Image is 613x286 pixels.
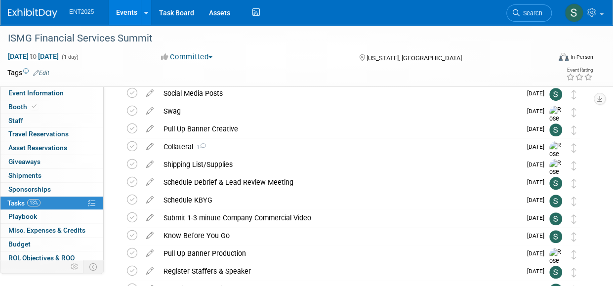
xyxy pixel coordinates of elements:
[61,54,79,60] span: (1 day)
[572,232,576,242] i: Move task
[158,52,216,62] button: Committed
[549,106,564,141] img: Rose Bodin
[527,214,549,221] span: [DATE]
[8,117,23,124] span: Staff
[69,8,94,15] span: ENT2025
[527,250,549,257] span: [DATE]
[566,68,593,73] div: Event Rating
[159,103,521,120] div: Swag
[159,263,521,280] div: Register Staffers & Speaker
[33,70,49,77] a: Edit
[141,213,159,222] a: edit
[8,158,41,165] span: Giveaways
[159,156,521,173] div: Shipping List/Supplies
[572,125,576,135] i: Move task
[527,143,549,150] span: [DATE]
[549,123,562,136] img: Stephanie Silva
[141,196,159,204] a: edit
[565,3,583,22] img: Stephanie Silva
[520,9,542,17] span: Search
[549,266,562,279] img: Stephanie Silva
[527,90,549,97] span: [DATE]
[141,231,159,240] a: edit
[159,192,521,208] div: Schedule KBYG
[527,179,549,186] span: [DATE]
[159,245,521,262] div: Pull Up Banner Production
[141,267,159,276] a: edit
[527,108,549,115] span: [DATE]
[549,230,562,243] img: Stephanie Silva
[572,214,576,224] i: Move task
[549,88,562,101] img: Stephanie Silva
[159,209,521,226] div: Submit 1-3 minute Company Commercial Video
[7,52,59,61] span: [DATE] [DATE]
[8,171,41,179] span: Shipments
[572,90,576,99] i: Move task
[141,107,159,116] a: edit
[549,177,562,190] img: Stephanie Silva
[572,250,576,259] i: Move task
[141,142,159,151] a: edit
[0,114,103,127] a: Staff
[0,155,103,168] a: Giveaways
[549,141,564,176] img: Rose Bodin
[193,144,206,151] span: 1
[0,86,103,100] a: Event Information
[0,251,103,265] a: ROI, Objectives & ROO
[66,260,83,273] td: Personalize Event Tab Strip
[8,103,39,111] span: Booth
[8,130,69,138] span: Travel Reservations
[159,227,521,244] div: Know Before You Go
[7,199,41,207] span: Tasks
[506,4,552,22] a: Search
[572,179,576,188] i: Move task
[83,260,104,273] td: Toggle Event Tabs
[572,108,576,117] i: Move task
[572,161,576,170] i: Move task
[29,52,38,60] span: to
[549,195,562,207] img: Stephanie Silva
[8,8,57,18] img: ExhibitDay
[549,212,562,225] img: Stephanie Silva
[508,51,593,66] div: Event Format
[8,185,51,193] span: Sponsorships
[0,197,103,210] a: Tasks13%
[141,249,159,258] a: edit
[0,169,103,182] a: Shipments
[4,30,543,47] div: ISMG Financial Services Summit
[527,161,549,168] span: [DATE]
[8,144,67,152] span: Asset Reservations
[8,240,31,248] span: Budget
[8,254,75,262] span: ROI, Objectives & ROO
[32,104,37,109] i: Booth reservation complete
[159,121,521,137] div: Pull Up Banner Creative
[0,141,103,155] a: Asset Reservations
[0,238,103,251] a: Budget
[159,138,521,155] div: Collateral
[527,232,549,239] span: [DATE]
[159,85,521,102] div: Social Media Posts
[159,174,521,191] div: Schedule Debrief & Lead Review Meeting
[570,53,593,61] div: In-Person
[8,226,85,234] span: Misc. Expenses & Credits
[0,224,103,237] a: Misc. Expenses & Credits
[141,124,159,133] a: edit
[572,143,576,153] i: Move task
[141,160,159,169] a: edit
[549,159,564,194] img: Rose Bodin
[527,125,549,132] span: [DATE]
[7,68,49,78] td: Tags
[0,183,103,196] a: Sponsorships
[8,212,37,220] span: Playbook
[141,89,159,98] a: edit
[0,100,103,114] a: Booth
[8,89,64,97] span: Event Information
[366,54,461,62] span: [US_STATE], [GEOGRAPHIC_DATA]
[527,268,549,275] span: [DATE]
[527,197,549,204] span: [DATE]
[572,268,576,277] i: Move task
[572,197,576,206] i: Move task
[0,127,103,141] a: Travel Reservations
[559,53,569,61] img: Format-Inperson.png
[549,248,564,283] img: Rose Bodin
